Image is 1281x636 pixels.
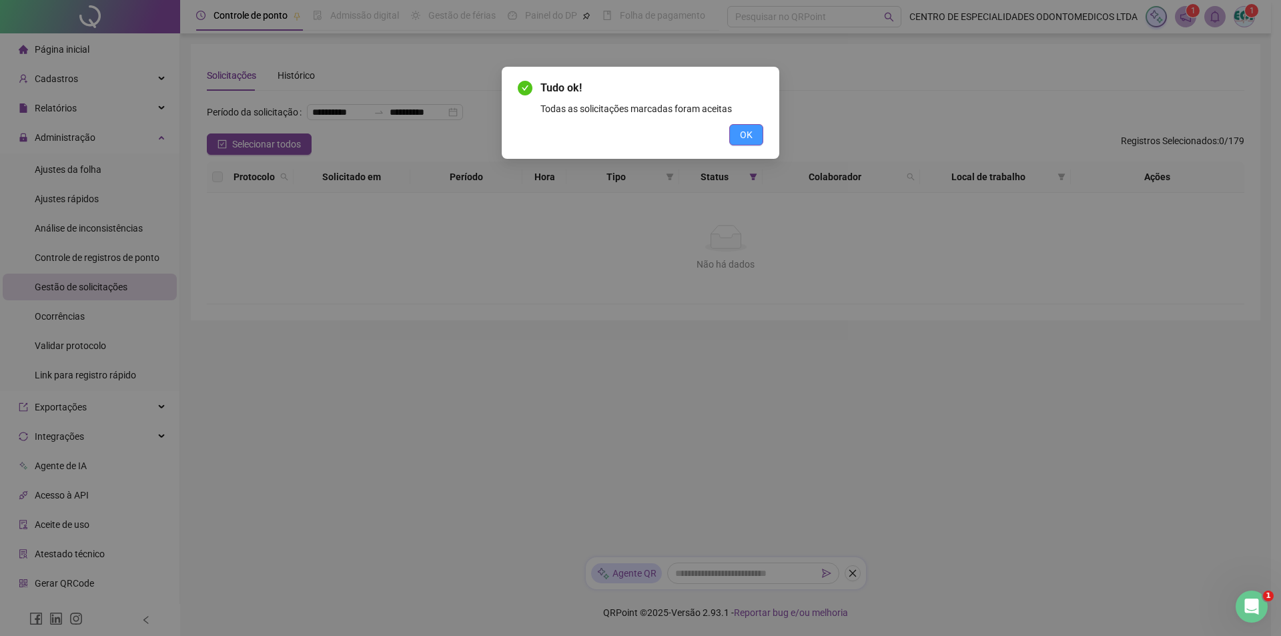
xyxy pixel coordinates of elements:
[1263,591,1274,601] span: 1
[1236,591,1268,623] iframe: Intercom live chat
[729,124,763,145] button: OK
[518,81,532,95] span: check-circle
[540,80,763,96] span: Tudo ok!
[740,127,753,142] span: OK
[540,101,763,116] div: Todas as solicitações marcadas foram aceitas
